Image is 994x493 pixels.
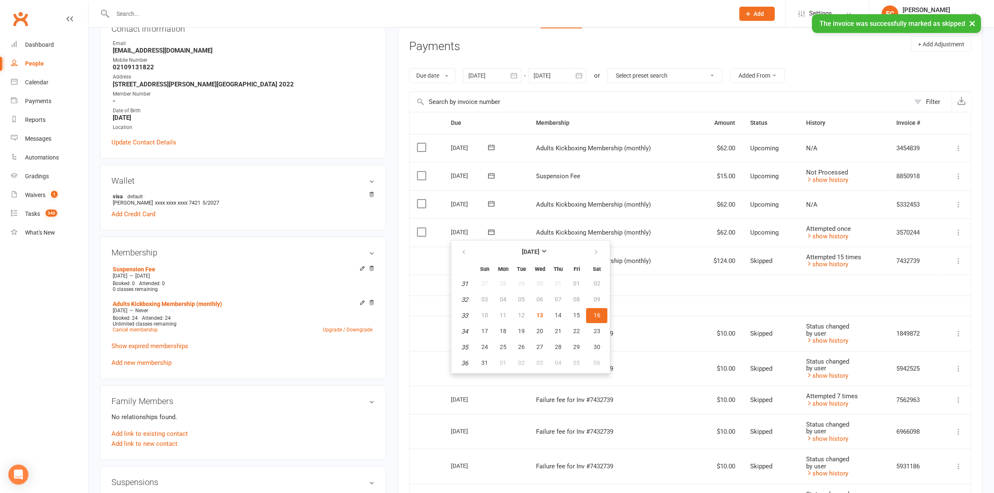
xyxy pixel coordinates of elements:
[11,54,88,73] a: People
[25,154,59,161] div: Automations
[323,327,372,333] a: Upgrade / Downgrade
[25,229,55,236] div: What's New
[476,356,493,371] button: 31
[594,328,600,334] span: 23
[111,192,374,207] li: [PERSON_NAME]
[750,172,779,180] span: Upcoming
[594,359,600,366] span: 06
[11,129,88,148] a: Messages
[11,148,88,167] a: Automations
[139,281,165,286] span: Attended: 0
[113,40,374,48] div: Email
[461,312,468,319] em: 33
[113,73,374,81] div: Address
[568,356,585,371] button: 05
[536,144,651,152] span: Adults Kickboxing Membership (monthly)
[549,308,567,323] button: 14
[111,439,177,449] a: Add link to new contact
[806,201,817,208] span: N/A
[517,266,526,272] small: Tuesday
[536,229,651,236] span: Adults Kickboxing Membership (monthly)
[25,41,54,48] div: Dashboard
[518,344,525,350] span: 26
[536,428,613,435] span: Failure fee for Inv #7432739
[812,14,981,33] div: The invoice was successfully marked as skipped
[743,112,799,134] th: Status
[25,116,46,123] div: Reports
[889,414,939,449] td: 6966098
[696,112,743,134] th: Amount
[113,273,127,279] span: [DATE]
[696,449,743,484] td: $10.00
[573,344,580,350] span: 29
[113,97,374,105] strong: -
[536,328,543,334] span: 20
[806,421,849,435] span: Status changed by user
[573,328,580,334] span: 22
[111,412,374,422] p: No relationships found.
[25,173,49,180] div: Gradings
[696,162,743,190] td: $15.00
[494,340,512,355] button: 25
[594,344,600,350] span: 30
[11,205,88,223] a: Tasks 340
[135,308,148,313] span: Never
[111,209,155,219] a: Add Credit Card
[451,282,931,289] div: [DATE]
[806,323,849,337] span: Status changed by user
[531,308,549,323] button: 13
[573,312,580,319] span: 15
[461,328,468,335] em: 34
[113,301,222,307] a: Adults Kickboxing Membership (monthly)
[25,79,48,86] div: Calendar
[500,328,506,334] span: 18
[594,312,600,319] span: 16
[926,97,940,107] div: Filter
[25,60,44,67] div: People
[494,356,512,371] button: 01
[754,10,764,17] span: Add
[113,56,374,64] div: Mobile Number
[536,359,543,366] span: 03
[799,112,889,134] th: History
[202,200,219,206] span: 5/2027
[806,435,848,442] a: show history
[806,372,848,379] a: show history
[8,465,28,485] div: Open Intercom Messenger
[750,396,772,404] span: Skipped
[889,162,939,190] td: 8850918
[518,328,525,334] span: 19
[113,47,374,54] strong: [EMAIL_ADDRESS][DOMAIN_NAME]
[555,344,561,350] span: 28
[696,190,743,219] td: $62.00
[696,316,743,351] td: $10.00
[806,392,858,400] span: Attempted 7 times
[594,71,600,81] div: or
[750,365,772,372] span: Skipped
[889,316,939,351] td: 1849872
[536,172,580,180] span: Suspension Fee
[806,358,849,372] span: Status changed by user
[536,396,613,404] span: Failure fee for Inv #7432739
[11,35,88,54] a: Dashboard
[498,266,508,272] small: Monday
[889,190,939,219] td: 5332453
[111,273,374,279] div: —
[531,324,549,339] button: 20
[750,428,772,435] span: Skipped
[535,266,545,272] small: Wednesday
[513,324,530,339] button: 19
[111,176,374,185] h3: Wallet
[889,351,939,386] td: 5942525
[696,218,743,247] td: $62.00
[806,253,861,261] span: Attempted 15 times
[451,169,489,182] div: [DATE]
[555,359,561,366] span: 04
[113,321,177,327] span: Unlimited classes remaining
[696,134,743,162] td: $62.00
[593,266,601,272] small: Saturday
[903,6,960,14] div: [PERSON_NAME]
[110,8,728,20] input: Search...
[451,393,489,406] div: [DATE]
[500,344,506,350] span: 25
